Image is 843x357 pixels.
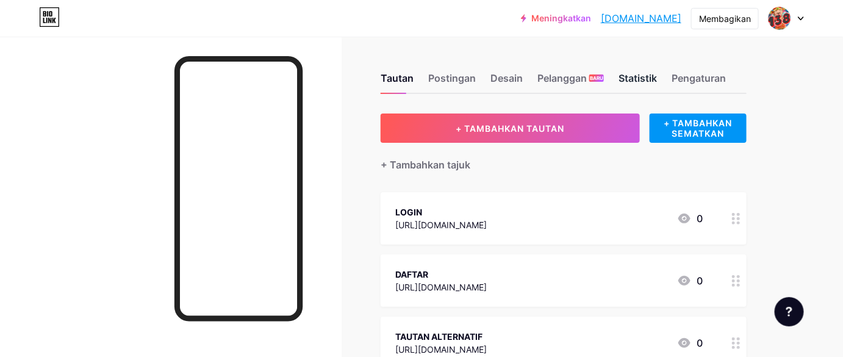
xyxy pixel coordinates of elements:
font: 0 [697,212,703,225]
font: [DOMAIN_NAME] [601,12,681,24]
font: Statistik [619,72,657,84]
font: 0 [697,275,703,287]
font: BARU [590,75,603,81]
font: [URL][DOMAIN_NAME] [395,282,487,292]
font: Desain [490,72,523,84]
font: Meningkatkan [531,13,591,23]
a: [DOMAIN_NAME] [601,11,681,26]
font: LOGIN [395,207,422,217]
font: Tautan [381,72,414,84]
img: farhan hsbn [768,7,791,30]
font: Postingan [428,72,476,84]
font: 0 [697,337,703,349]
button: + TAMBAHKAN TAUTAN [381,114,640,143]
font: Membagikan [699,13,751,24]
font: + TAMBAHKAN TAUTAN [456,123,564,134]
font: + TAMBAHKAN SEMATKAN [664,118,732,139]
font: TAUTAN ALTERNATIF [395,331,482,342]
font: [URL][DOMAIN_NAME] [395,220,487,230]
font: Pelanggan [537,72,587,84]
font: [URL][DOMAIN_NAME] [395,344,487,355]
font: Pengaturan [672,72,726,84]
font: DAFTAR [395,269,428,279]
font: + Tambahkan tajuk [381,159,470,171]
